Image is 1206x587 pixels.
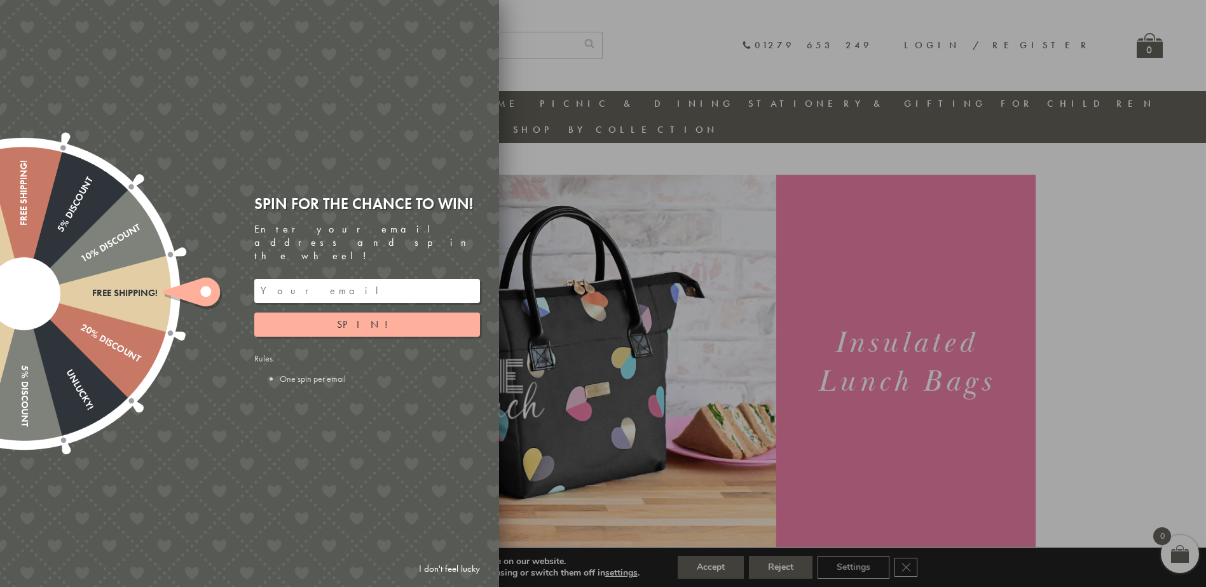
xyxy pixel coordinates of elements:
[280,373,480,384] li: One spin per email
[19,291,95,412] div: Unlucky!
[254,353,480,384] div: Rules:
[24,288,158,299] div: Free shipping!
[19,175,95,296] div: 5% Discount
[254,194,480,213] div: Spin for the chance to win!
[337,318,397,331] span: Spin!
[21,289,142,365] div: 20% Discount
[254,279,480,303] input: Your email
[413,557,486,581] a: I don't feel lucky
[254,313,480,337] button: Spin!
[21,222,142,299] div: 10% Discount
[254,223,480,262] div: Enter your email address and spin the wheel!
[18,160,29,293] div: Free shipping!
[18,293,29,427] div: 5% Discount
